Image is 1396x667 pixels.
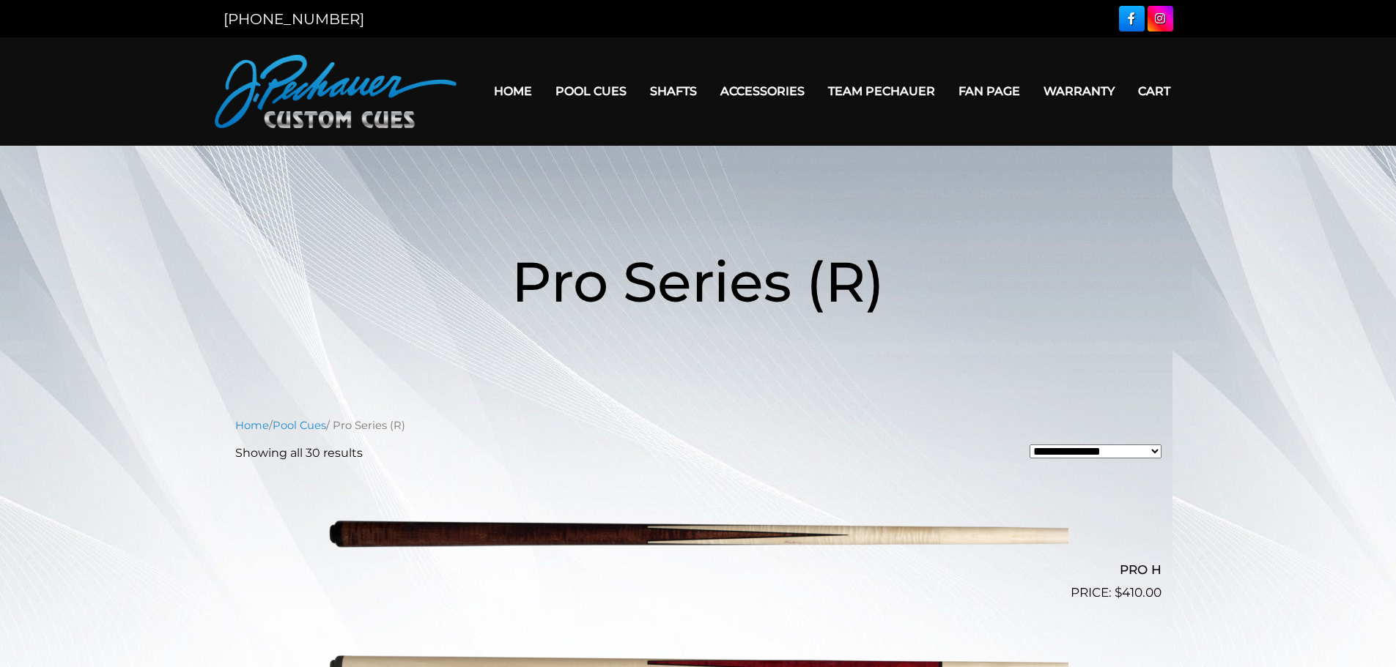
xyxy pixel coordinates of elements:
a: Warranty [1032,72,1126,110]
p: Showing all 30 results [235,444,363,462]
h2: PRO H [235,556,1162,584]
a: Home [235,419,269,432]
span: Pro Series (R) [512,247,884,316]
a: Pool Cues [544,72,638,110]
nav: Breadcrumb [235,417,1162,433]
a: Fan Page [947,72,1032,110]
a: PRO H $410.00 [235,474,1162,603]
a: Home [482,72,544,110]
a: Pool Cues [273,419,326,432]
bdi: 410.00 [1115,585,1162,600]
img: PRO H [328,474,1068,597]
span: $ [1115,585,1122,600]
a: Accessories [709,72,816,110]
a: [PHONE_NUMBER] [224,10,364,28]
select: Shop order [1030,444,1162,458]
a: Team Pechauer [816,72,947,110]
a: Shafts [638,72,709,110]
a: Cart [1126,72,1182,110]
img: Pechauer Custom Cues [215,55,457,128]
